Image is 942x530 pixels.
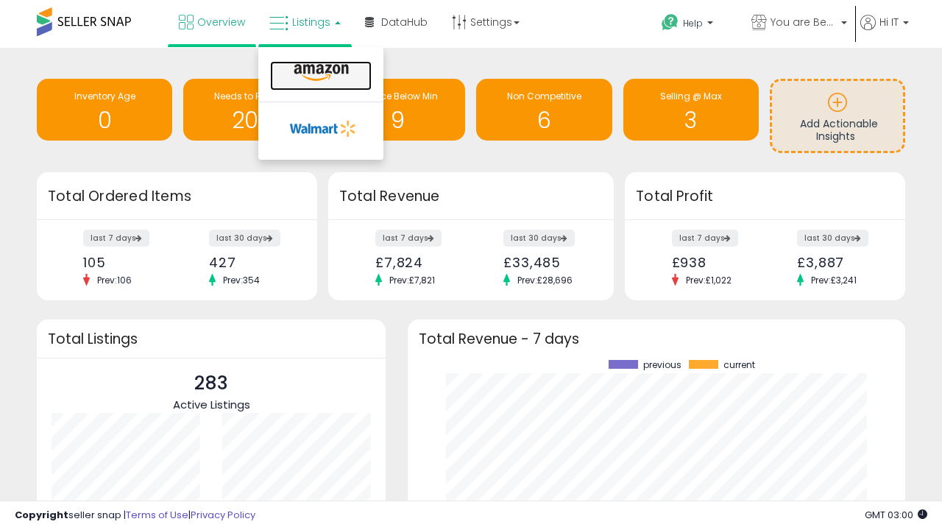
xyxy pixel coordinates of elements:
h3: Total Revenue [339,186,603,207]
span: Selling @ Max [660,90,722,102]
span: current [723,360,755,370]
p: 283 [173,370,250,397]
span: You are Beautiful ([GEOGRAPHIC_DATA]) [771,15,837,29]
a: Non Competitive 6 [476,79,612,141]
label: last 7 days [672,230,738,247]
span: Inventory Age [74,90,135,102]
span: Prev: £1,022 [679,274,739,286]
span: BB Price Below Min [357,90,438,102]
div: £938 [672,255,754,270]
span: Add Actionable Insights [800,116,878,144]
div: £3,887 [797,255,879,270]
a: Needs to Reprice 203 [183,79,319,141]
div: £7,824 [375,255,460,270]
h3: Total Profit [636,186,894,207]
h3: Total Listings [48,333,375,344]
span: Prev: 106 [90,274,139,286]
a: BB Price Below Min 9 [330,79,465,141]
h1: 0 [44,108,165,132]
span: DataHub [381,15,428,29]
a: Inventory Age 0 [37,79,172,141]
span: 2025-09-17 03:00 GMT [865,508,927,522]
h1: 3 [631,108,751,132]
a: Privacy Policy [191,508,255,522]
div: seller snap | | [15,509,255,523]
label: last 30 days [209,230,280,247]
h1: 9 [337,108,458,132]
div: 105 [83,255,166,270]
label: last 30 days [503,230,575,247]
h3: Total Ordered Items [48,186,306,207]
strong: Copyright [15,508,68,522]
a: Hi IT [860,15,909,48]
span: Active Listings [173,397,250,412]
span: Hi IT [879,15,899,29]
span: Needs to Reprice [214,90,288,102]
label: last 7 days [83,230,149,247]
h1: 203 [191,108,311,132]
i: Get Help [661,13,679,32]
a: Selling @ Max 3 [623,79,759,141]
span: Prev: £28,696 [510,274,580,286]
div: 427 [209,255,291,270]
span: Non Competitive [507,90,581,102]
a: Terms of Use [126,508,188,522]
a: Help [650,2,738,48]
label: last 7 days [375,230,442,247]
span: Prev: £3,241 [804,274,864,286]
label: last 30 days [797,230,868,247]
a: Add Actionable Insights [772,81,903,151]
span: Help [683,17,703,29]
span: Prev: £7,821 [382,274,442,286]
span: Prev: 354 [216,274,267,286]
h1: 6 [484,108,604,132]
h3: Total Revenue - 7 days [419,333,894,344]
span: Listings [292,15,330,29]
span: previous [643,360,681,370]
div: £33,485 [503,255,588,270]
span: Overview [197,15,245,29]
